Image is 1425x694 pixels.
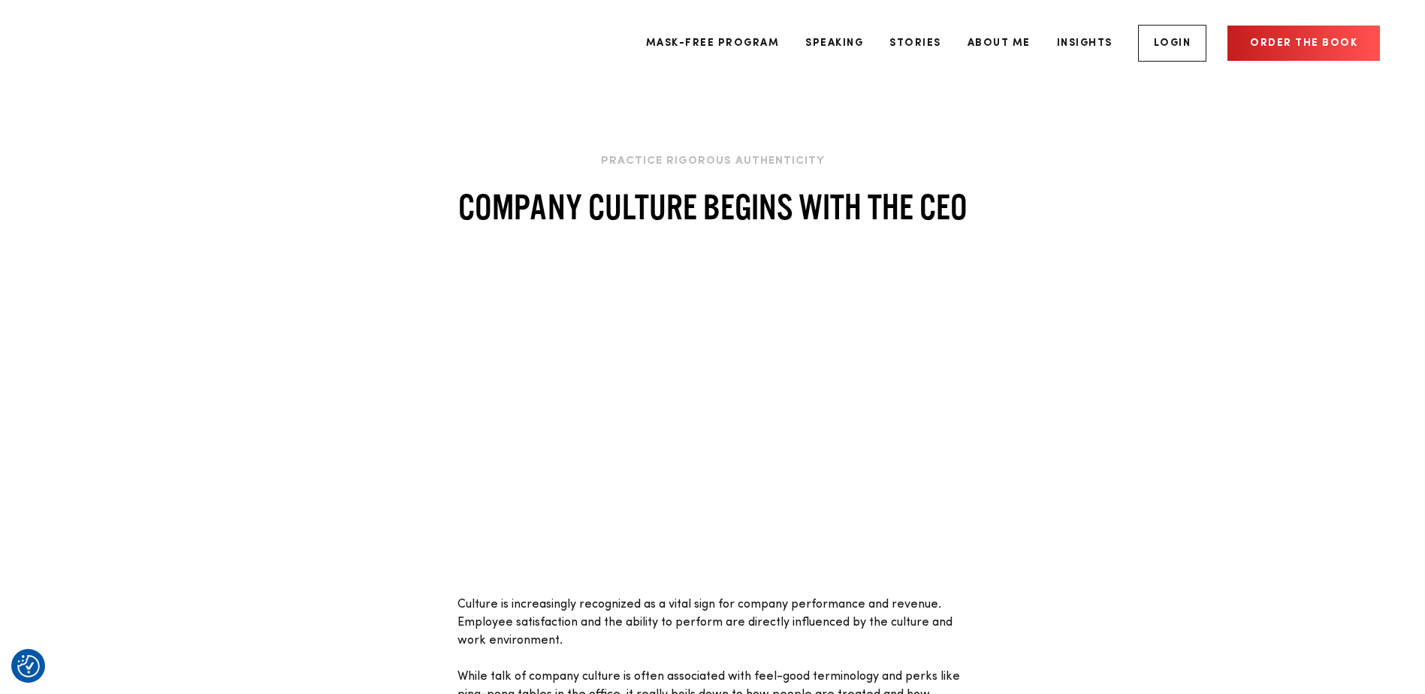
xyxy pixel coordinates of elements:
[17,655,40,677] img: Revisit consent button
[1138,25,1207,62] a: Login
[794,15,874,71] a: Speaking
[1046,15,1124,71] a: Insights
[457,184,968,229] h2: Company Culture Begins with the CEO
[878,15,953,71] a: Stories
[45,29,135,59] img: Company Logo
[635,15,791,71] a: Mask-Free Program
[956,15,1042,71] a: About Me
[457,599,953,647] span: Culture is increasingly recognized as a vital sign for company performance and revenue. Employee ...
[601,155,825,167] a: Practice Rigorous Authenticity
[1227,26,1380,61] a: Order the book
[45,29,135,59] a: Company Logo Company Logo
[17,655,40,677] button: Consent Preferences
